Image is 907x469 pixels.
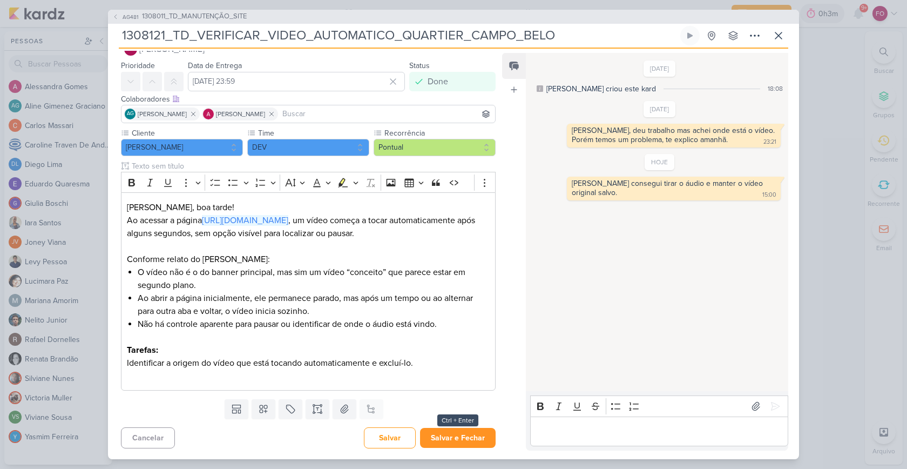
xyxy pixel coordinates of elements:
input: Texto sem título [130,160,496,172]
li: Ao abrir a página inicialmente, ele permanece parado, mas após um tempo ou ao alternar para outra... [138,292,490,318]
button: [PERSON_NAME] [121,139,243,156]
button: DEV [247,139,369,156]
button: Salvar e Fechar [420,428,496,448]
input: Select a date [188,72,405,91]
div: Ctrl + Enter [437,414,478,426]
div: [PERSON_NAME] criou este kard [546,83,656,95]
p: Conforme relato do [PERSON_NAME]: [127,253,490,266]
label: Prioridade [121,61,155,70]
p: AG [127,111,134,117]
li: Não há controle aparente para pausar ou identificar de onde o áudio está vindo. [138,318,490,344]
p: [PERSON_NAME], boa tarde! Ao acessar a página , um vídeo começa a tocar automaticamente após algu... [127,201,490,253]
div: Editor toolbar [530,396,788,417]
span: [PERSON_NAME] [216,109,265,119]
input: Buscar [280,108,493,120]
div: [PERSON_NAME], deu trabalho mas achei onde está o vídeo. Porém temos um problema, te explico amanhã. [572,126,777,144]
div: Colaboradores [121,93,496,105]
div: Editor editing area: main [121,192,496,391]
div: Ligar relógio [686,31,694,40]
button: Pontual [374,139,496,156]
p: Identificar a origem do vídeo que está tocando automaticamente e excluí-lo. [127,357,490,370]
span: [PERSON_NAME] [138,109,187,119]
strong: Tarefas: [127,345,158,356]
div: 15:00 [762,191,776,199]
button: Salvar [364,427,416,448]
img: Alessandra Gomes [203,109,214,119]
div: 23:21 [763,138,776,146]
button: Done [409,72,496,91]
div: Done [428,75,448,88]
li: O vídeo não é o do banner principal, mas sim um vídeo “conceito” que parece estar em segundo plano. [138,266,490,292]
label: Recorrência [383,128,496,139]
label: Status [409,61,430,70]
input: Kard Sem Título [119,26,678,45]
p: FO [127,46,134,52]
button: Cancelar [121,427,175,448]
div: [PERSON_NAME] consegui tirar o áudio e manter o vídeo original salvo. [572,179,765,197]
label: Data de Entrega [188,61,242,70]
div: Editor toolbar [121,172,496,193]
div: 18:08 [768,84,783,93]
label: Time [257,128,369,139]
a: [URL][DOMAIN_NAME] [202,215,288,226]
div: Aline Gimenez Graciano [125,109,136,119]
label: Cliente [131,128,243,139]
div: Editor editing area: main [530,417,788,446]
